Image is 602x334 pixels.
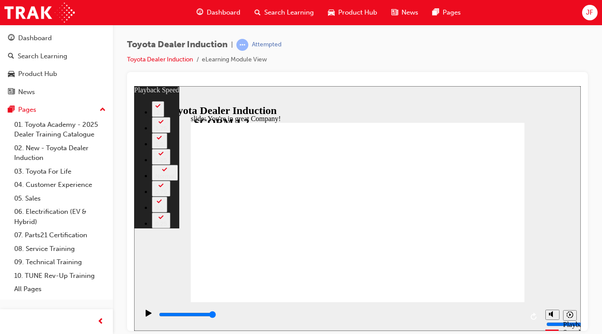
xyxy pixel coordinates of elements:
span: pages-icon [8,106,15,114]
input: volume [412,235,469,242]
a: Product Hub [4,66,109,82]
div: Product Hub [18,69,57,79]
span: up-icon [100,104,106,116]
a: Toyota Dealer Induction [127,56,193,63]
span: car-icon [8,70,15,78]
button: Mute (Ctrl+Alt+M) [411,224,425,234]
span: search-icon [8,53,14,61]
span: Pages [443,8,461,18]
button: Replay (Ctrl+Alt+R) [394,224,407,237]
div: 2 [21,23,27,30]
span: pages-icon [432,7,439,18]
a: 05. Sales [11,192,109,205]
div: misc controls [407,216,442,245]
a: 03. Toyota For Life [11,165,109,178]
a: 07. Parts21 Certification [11,228,109,242]
span: news-icon [8,88,15,96]
span: learningRecordVerb_ATTEMPT-icon [236,39,248,51]
a: News [4,84,109,100]
span: Toyota Dealer Induction [127,40,228,50]
a: search-iconSearch Learning [247,4,321,22]
a: Search Learning [4,48,109,65]
button: Pages [4,102,109,118]
li: eLearning Module View [202,55,267,65]
button: JF [582,5,598,20]
div: Search Learning [18,51,67,61]
span: News [401,8,418,18]
span: Product Hub [338,8,377,18]
div: News [18,87,35,97]
a: 06. Electrification (EV & Hybrid) [11,205,109,228]
span: car-icon [328,7,335,18]
div: Pages [18,105,36,115]
a: 09. Technical Training [11,255,109,269]
a: guage-iconDashboard [189,4,247,22]
span: | [231,40,233,50]
span: guage-icon [8,34,15,42]
button: DashboardSearch LearningProduct HubNews [4,28,109,102]
button: Play (Ctrl+Alt+P) [4,223,19,238]
a: 08. Service Training [11,242,109,256]
span: JF [586,8,593,18]
div: Attempted [252,41,282,49]
span: search-icon [255,7,261,18]
a: 04. Customer Experience [11,178,109,192]
button: 2 [18,15,30,31]
span: Search Learning [264,8,314,18]
span: prev-icon [97,316,104,327]
input: slide progress [25,225,82,232]
a: car-iconProduct Hub [321,4,384,22]
a: Dashboard [4,30,109,46]
a: 02. New - Toyota Dealer Induction [11,141,109,165]
span: news-icon [391,7,398,18]
button: Playback speed [429,224,443,235]
a: All Pages [11,282,109,296]
a: news-iconNews [384,4,425,22]
span: Dashboard [207,8,240,18]
div: Dashboard [18,33,52,43]
a: 10. TUNE Rev-Up Training [11,269,109,283]
div: playback controls [4,216,407,245]
a: 01. Toyota Academy - 2025 Dealer Training Catalogue [11,118,109,141]
img: Trak [4,3,75,23]
div: Playback Speed [429,235,442,250]
a: pages-iconPages [425,4,468,22]
span: guage-icon [197,7,203,18]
